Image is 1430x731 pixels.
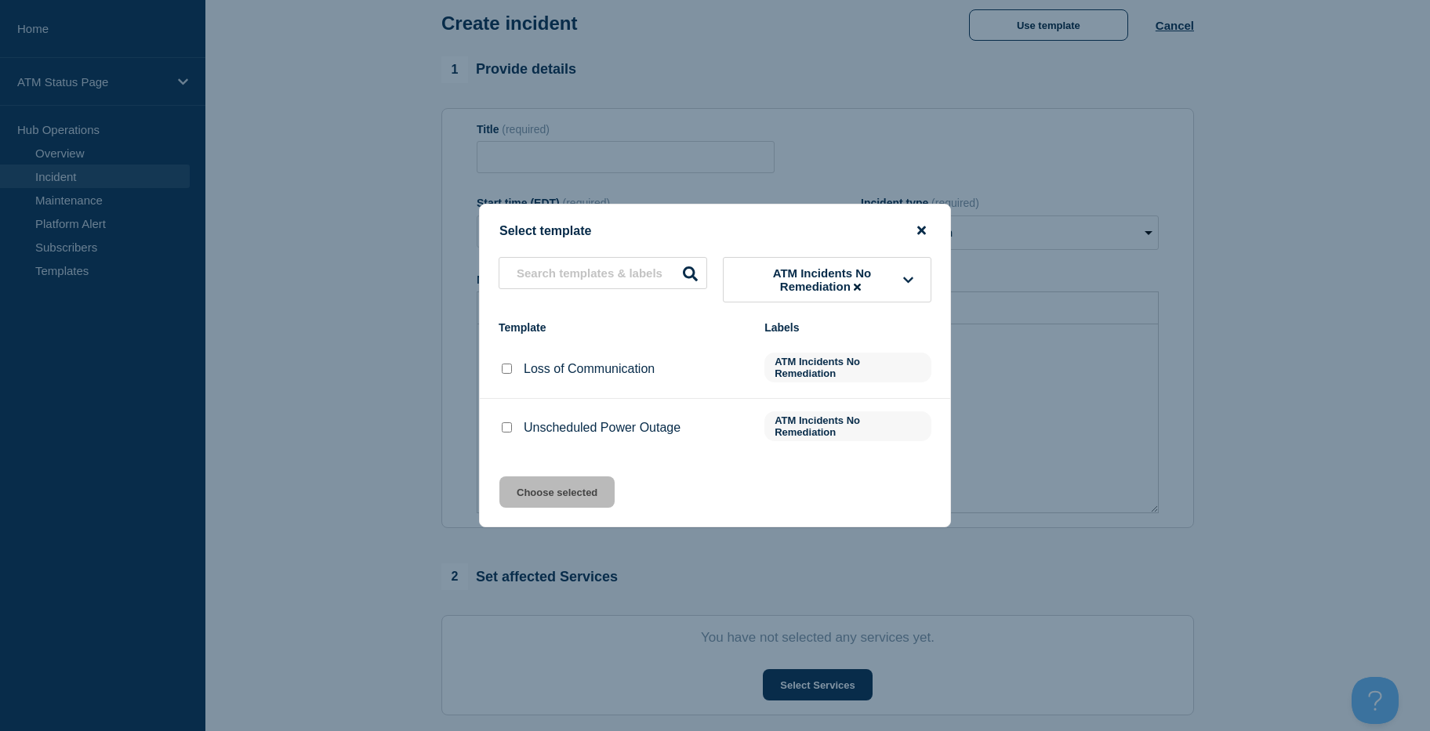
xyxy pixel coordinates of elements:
[499,257,707,289] input: Search templates & labels
[764,321,931,334] div: Labels
[913,223,931,238] button: close button
[502,422,512,432] input: Unscheduled Power Outage checkbox
[499,476,615,508] button: Choose selected
[502,364,512,374] input: Loss of Communication checkbox
[764,353,931,382] span: ATM Incidents No Remediation
[480,223,950,238] div: Select template
[499,321,749,334] div: Template
[524,362,655,376] p: Loss of Communication
[723,257,931,302] button: ATM Incidents No Remediation
[764,411,931,441] span: ATM Incidents No Remediation
[524,421,681,435] p: Unscheduled Power Outage
[741,266,903,293] span: ATM Incidents No Remediation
